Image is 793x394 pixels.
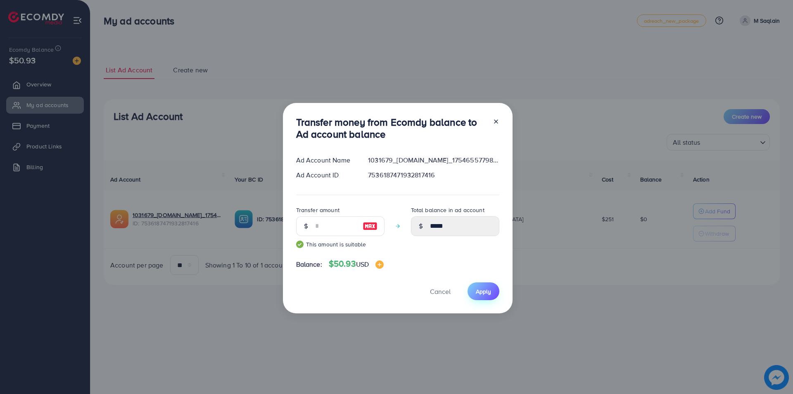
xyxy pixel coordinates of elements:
span: Cancel [430,287,451,296]
span: Apply [476,287,491,296]
button: Apply [468,282,499,300]
img: image [363,221,378,231]
span: Balance: [296,260,322,269]
small: This amount is suitable [296,240,385,248]
div: Ad Account Name [290,155,362,165]
h4: $50.93 [329,259,384,269]
span: USD [356,260,369,269]
img: image [375,260,384,269]
div: Ad Account ID [290,170,362,180]
label: Transfer amount [296,206,340,214]
div: 1031679_[DOMAIN_NAME]_1754655779887 [361,155,506,165]
h3: Transfer money from Ecomdy balance to Ad account balance [296,116,486,140]
button: Cancel [420,282,461,300]
label: Total balance in ad account [411,206,484,214]
img: guide [296,241,304,248]
div: 7536187471932817416 [361,170,506,180]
